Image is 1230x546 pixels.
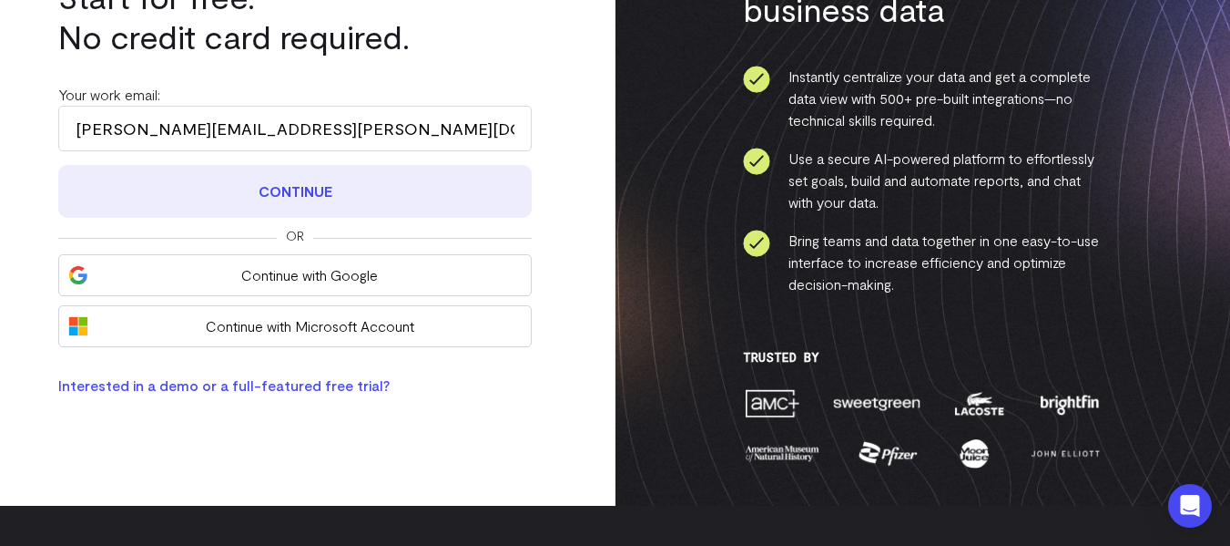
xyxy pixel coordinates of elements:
h3: Trusted By [743,350,1103,365]
span: Continue with Microsoft Account [97,315,522,337]
li: Instantly centralize your data and get a complete data view with 500+ pre-built integrations—no t... [743,66,1103,131]
li: Use a secure AI-powered platform to effortlessly set goals, build and automate reports, and chat ... [743,148,1103,213]
label: Your work email: [58,86,160,103]
button: Continue [58,165,532,218]
div: Open Intercom Messenger [1168,484,1212,528]
button: Continue with Microsoft Account [58,305,532,347]
a: Interested in a demo or a full-featured free trial? [58,376,390,394]
li: Bring teams and data together in one easy-to-use interface to increase efficiency and optimize de... [743,230,1103,295]
span: Continue with Google [97,264,522,286]
input: Enter your work email address [58,106,532,151]
button: Continue with Google [58,254,532,296]
span: Or [286,227,304,245]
